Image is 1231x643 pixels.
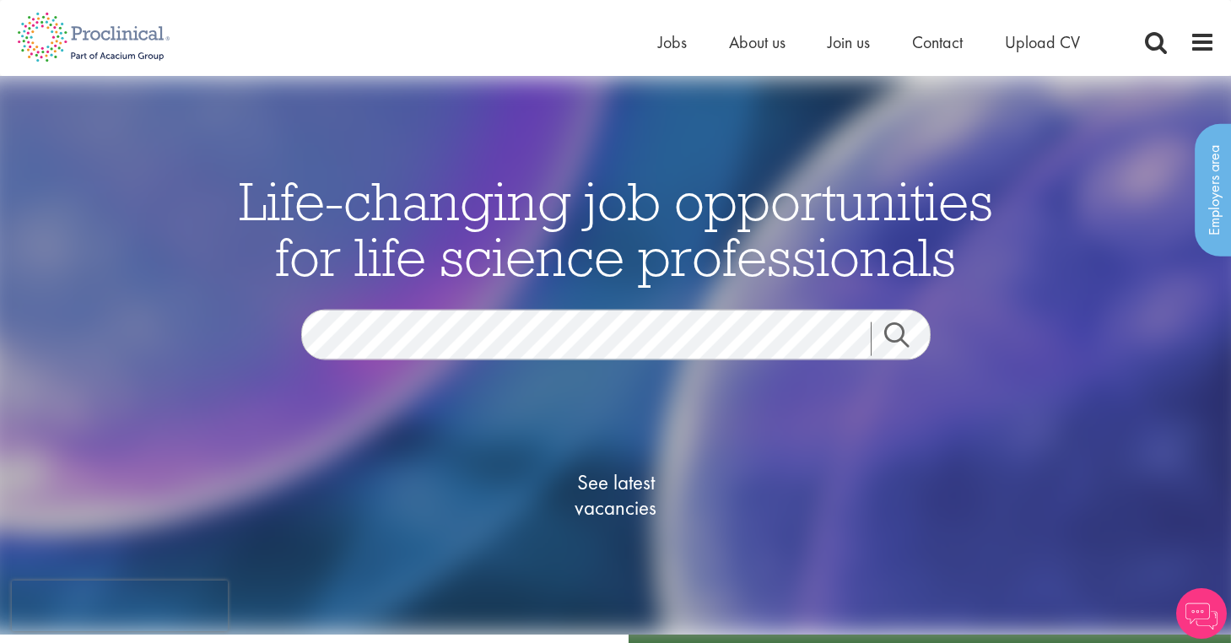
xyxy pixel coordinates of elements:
[532,470,700,521] span: See latest vacancies
[239,167,993,290] span: Life-changing job opportunities for life science professionals
[871,322,943,356] a: Job search submit button
[12,581,228,631] iframe: reCAPTCHA
[1176,588,1227,639] img: Chatbot
[532,403,700,588] a: See latestvacancies
[658,31,687,53] a: Jobs
[828,31,870,53] a: Join us
[1005,31,1080,53] a: Upload CV
[729,31,786,53] a: About us
[912,31,963,53] a: Contact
